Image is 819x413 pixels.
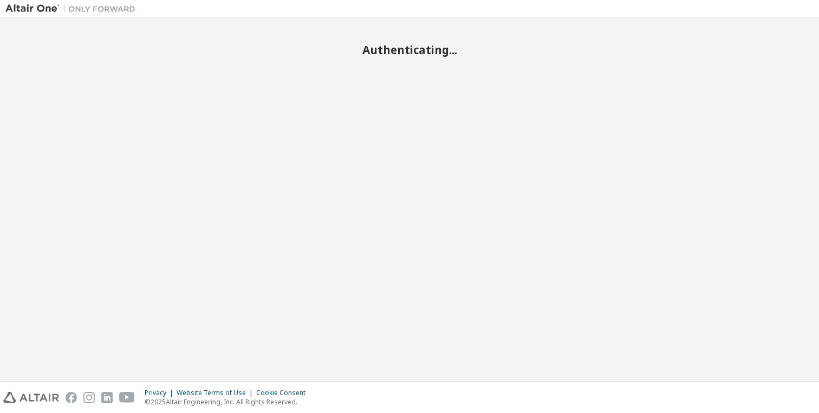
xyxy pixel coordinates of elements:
img: instagram.svg [83,392,95,403]
div: Cookie Consent [256,389,312,397]
img: youtube.svg [119,392,135,403]
img: Altair One [5,3,141,14]
h2: Authenticating... [5,43,814,57]
img: facebook.svg [66,392,77,403]
p: © 2025 Altair Engineering, Inc. All Rights Reserved. [145,397,312,407]
img: altair_logo.svg [3,392,59,403]
div: Privacy [145,389,177,397]
img: linkedin.svg [101,392,113,403]
div: Website Terms of Use [177,389,256,397]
